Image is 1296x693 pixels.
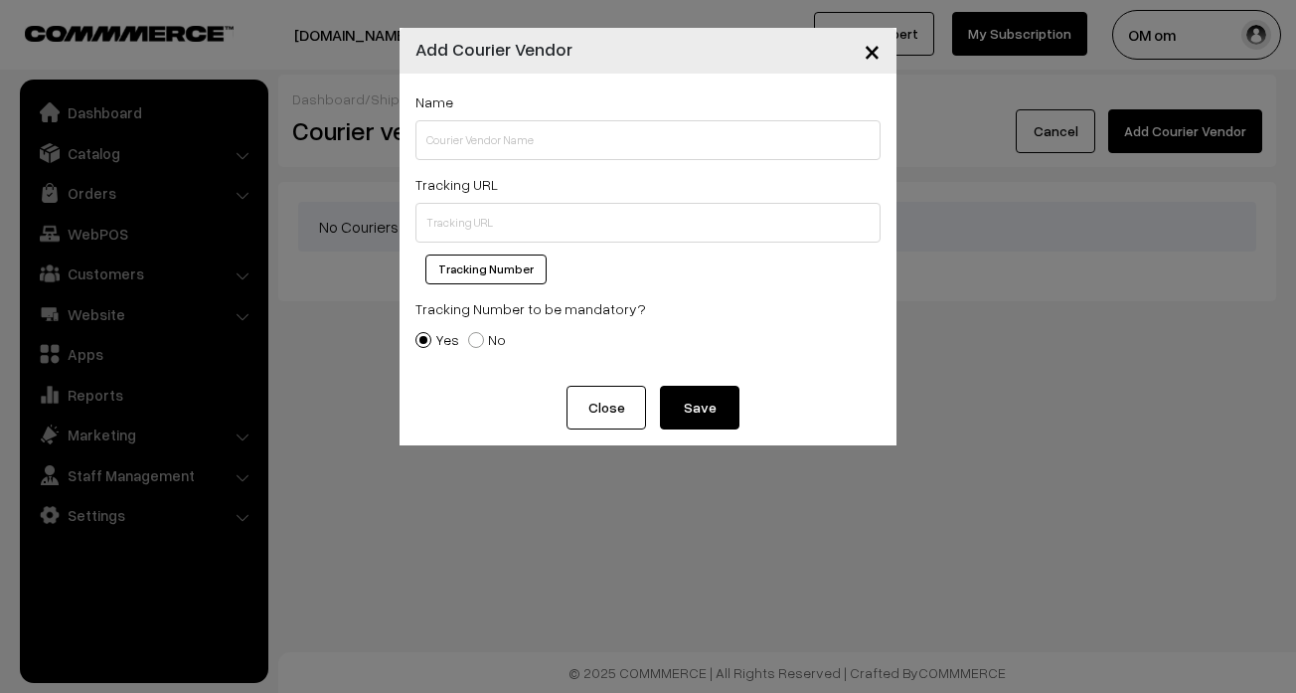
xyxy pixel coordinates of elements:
label: Name [415,91,453,112]
h4: Add Courier Vendor [415,36,572,63]
label: Tracking Number to be mandatory? [415,298,646,319]
label: Tracking URL [415,174,498,195]
label: No [468,329,506,350]
button: Close [567,386,646,430]
button: Close [848,20,896,82]
span: × [864,32,881,69]
input: Tracking URL [415,203,881,243]
button: Tracking Number [425,255,547,284]
button: Save [660,386,739,430]
label: Yes [415,329,459,350]
input: Courier Vendor Name [415,120,881,160]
